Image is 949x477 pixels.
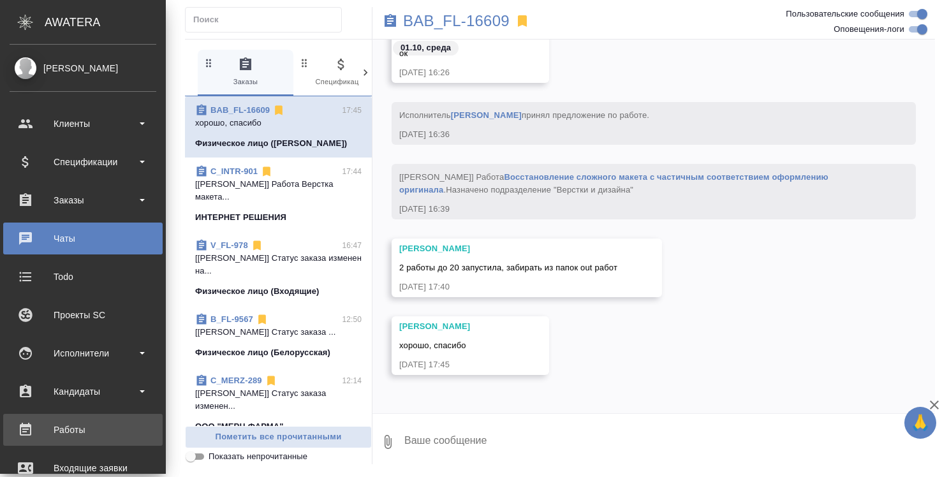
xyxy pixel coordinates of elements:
[210,166,258,176] a: C_INTR-901
[185,305,372,367] div: B_FL-956712:50[[PERSON_NAME]] Статус заказа ...Физическое лицо (Белорусская)
[399,172,831,194] span: [[PERSON_NAME]] Работа .
[203,57,288,88] span: Заказы
[10,191,156,210] div: Заказы
[399,320,504,333] div: [PERSON_NAME]
[195,326,362,339] p: [[PERSON_NAME]] Статус заказа ...
[399,128,871,141] div: [DATE] 16:36
[399,172,831,194] a: Восстановление сложного макета с частичным соответствием оформлению оригинала
[3,223,163,254] a: Чаты
[192,430,365,444] span: Пометить все прочитанными
[195,285,320,298] p: Физическое лицо (Входящие)
[210,376,262,385] a: C_MERZ-289
[10,114,156,133] div: Клиенты
[10,267,156,286] div: Todo
[195,117,362,129] p: хорошо, спасибо
[10,305,156,325] div: Проекты SC
[195,387,362,413] p: [[PERSON_NAME]] Статус заказа изменен...
[451,110,522,120] a: [PERSON_NAME]
[342,374,362,387] p: 12:14
[342,104,362,117] p: 17:45
[195,137,347,150] p: Физическое лицо ([PERSON_NAME])
[45,10,166,35] div: AWATERA
[342,239,362,252] p: 16:47
[195,420,284,433] p: ООО "МЕРЦ ФАРМА"
[834,23,904,36] span: Оповещения-логи
[251,239,263,252] svg: Отписаться
[272,104,285,117] svg: Отписаться
[342,313,362,326] p: 12:50
[256,313,269,326] svg: Отписаться
[3,299,163,331] a: Проекты SC
[209,450,307,463] span: Показать непрочитанные
[185,426,372,448] button: Пометить все прочитанными
[10,344,156,363] div: Исполнители
[193,11,341,29] input: Поиск
[210,240,248,250] a: V_FL-978
[10,420,156,439] div: Работы
[195,178,362,203] p: [[PERSON_NAME]] Работа Верстка макета...
[403,15,510,27] a: BAB_FL-16609
[210,314,253,324] a: B_FL-9567
[3,414,163,446] a: Работы
[10,61,156,75] div: [PERSON_NAME]
[265,374,277,387] svg: Отписаться
[399,281,617,293] div: [DATE] 17:40
[195,346,330,359] p: Физическое лицо (Белорусская)
[298,57,384,88] span: Спецификации
[399,110,649,120] span: Исполнитель принял предложение по работе .
[786,8,904,20] span: Пользовательские сообщения
[399,242,617,255] div: [PERSON_NAME]
[3,261,163,293] a: Todo
[399,263,617,272] span: 2 работы до 20 запустила, забирать из папок out работ
[446,185,633,194] span: Назначено подразделение "Верстки и дизайна"
[401,41,451,54] p: 01.10, среда
[399,358,504,371] div: [DATE] 17:45
[399,203,871,216] div: [DATE] 16:39
[210,105,270,115] a: BAB_FL-16609
[260,165,273,178] svg: Отписаться
[298,57,311,69] svg: Зажми и перетащи, чтобы поменять порядок вкладок
[10,229,156,248] div: Чаты
[909,409,931,436] span: 🙏
[195,211,286,224] p: ИНТЕРНЕТ РЕШЕНИЯ
[185,158,372,231] div: C_INTR-90117:44[[PERSON_NAME]] Работа Верстка макета...ИНТЕРНЕТ РЕШЕНИЯ
[10,382,156,401] div: Кандидаты
[10,152,156,172] div: Спецификации
[904,407,936,439] button: 🙏
[185,367,372,441] div: C_MERZ-28912:14[[PERSON_NAME]] Статус заказа изменен...ООО "МЕРЦ ФАРМА"
[342,165,362,178] p: 17:44
[399,66,504,79] div: [DATE] 16:26
[399,341,466,350] span: хорошо, спасибо
[195,252,362,277] p: [[PERSON_NAME]] Статус заказа изменен на...
[185,96,372,158] div: BAB_FL-1660917:45хорошо, спасибоФизическое лицо ([PERSON_NAME])
[185,231,372,305] div: V_FL-97816:47[[PERSON_NAME]] Статус заказа изменен на...Физическое лицо (Входящие)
